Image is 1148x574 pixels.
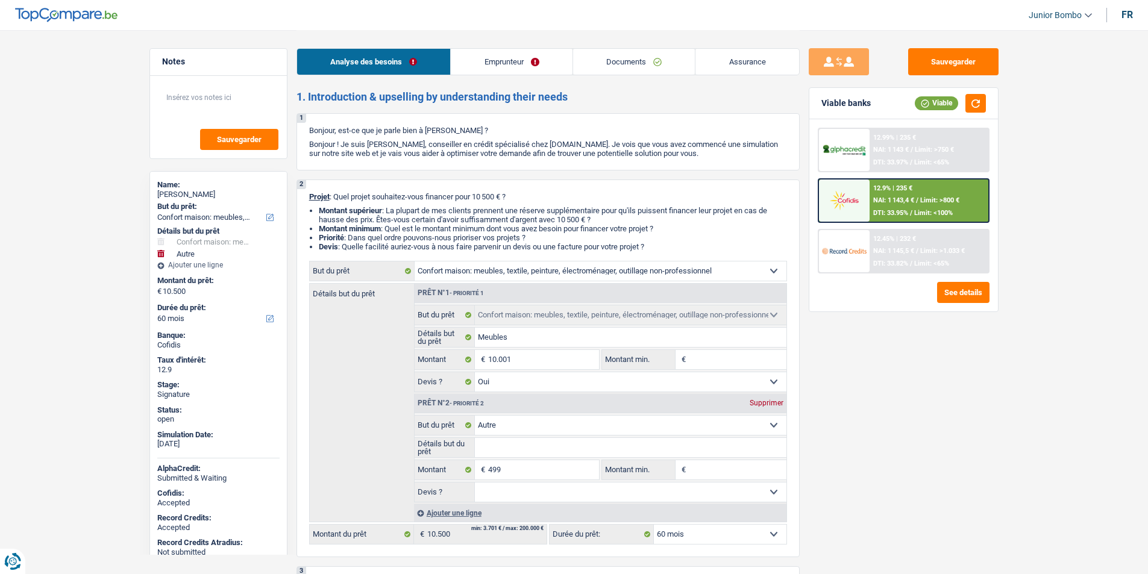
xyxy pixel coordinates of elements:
[415,372,475,392] label: Devis ?
[415,350,475,369] label: Montant
[471,526,544,531] div: min: 3.701 € / max: 200.000 €
[910,158,912,166] span: /
[414,525,427,544] span: €
[920,196,959,204] span: Limit: >800 €
[415,328,475,347] label: Détails but du prêt
[873,146,909,154] span: NAI: 1 143 €
[873,247,914,255] span: NAI: 1 145,5 €
[157,430,280,440] div: Simulation Date:
[747,399,786,407] div: Supprimer
[602,350,676,369] label: Montant min.
[157,331,280,340] div: Banque:
[157,202,277,211] label: But du prêt:
[873,209,908,217] span: DTI: 33.95%
[157,190,280,199] div: [PERSON_NAME]
[415,460,475,479] label: Montant
[1121,9,1133,20] div: fr
[157,414,280,424] div: open
[157,523,280,532] div: Accepted
[319,242,338,251] span: Devis
[914,209,953,217] span: Limit: <100%
[914,260,949,267] span: Limit: <65%
[310,261,415,281] label: But du prêt
[157,380,280,390] div: Stage:
[217,136,262,143] span: Sauvegarder
[550,525,654,544] label: Durée du prêt:
[319,224,381,233] strong: Montant minimum
[911,146,913,154] span: /
[310,525,414,544] label: Montant du prêt
[873,184,912,192] div: 12.9% | 235 €
[157,538,280,547] div: Record Credits Atradius:
[873,158,908,166] span: DTI: 33.97%
[910,209,912,217] span: /
[415,399,487,407] div: Prêt n°2
[415,416,475,435] label: But du prêt
[200,129,278,150] button: Sauvegarder
[475,350,488,369] span: €
[450,400,484,407] span: - Priorité 2
[873,196,914,204] span: NAI: 1 143,4 €
[319,206,787,224] li: : La plupart de mes clients prennent une réserve supplémentaire pour qu'ils puissent financer leu...
[914,158,949,166] span: Limit: <65%
[822,143,867,157] img: AlphaCredit
[157,498,280,508] div: Accepted
[873,260,908,267] span: DTI: 33.82%
[450,290,484,296] span: - Priorité 1
[162,57,275,67] h5: Notes
[1019,5,1092,25] a: Junior Bombo
[157,261,280,269] div: Ajouter une ligne
[915,146,954,154] span: Limit: >750 €
[309,140,787,158] p: Bonjour ! Je suis [PERSON_NAME], conseiller en crédit spécialisé chez [DOMAIN_NAME]. Je vois que ...
[157,180,280,190] div: Name:
[310,284,414,298] label: Détails but du prêt
[821,98,871,108] div: Viable banks
[297,180,306,189] div: 2
[157,488,280,498] div: Cofidis:
[822,240,867,262] img: Record Credits
[415,289,487,297] div: Prêt n°1
[676,350,689,369] span: €
[908,48,999,75] button: Sauvegarder
[319,233,344,242] strong: Priorité
[920,247,965,255] span: Limit: >1.033 €
[1029,10,1082,20] span: Junior Bombo
[937,282,990,303] button: See details
[309,192,787,201] p: : Quel projet souhaitez-vous financer pour 10 500 € ?
[297,114,306,123] div: 1
[157,365,280,375] div: 12.9
[319,224,787,233] li: : Quel est le montant minimum dont vous avez besoin pour financer votre projet ?
[910,260,912,267] span: /
[415,438,475,457] label: Détails but du prêt
[157,303,277,313] label: Durée du prêt:
[415,482,475,502] label: Devis ?
[414,504,786,522] div: Ajouter une ligne
[475,460,488,479] span: €
[319,233,787,242] li: : Dans quel ordre pouvons-nous prioriser vos projets ?
[296,90,800,104] h2: 1. Introduction & upselling by understanding their needs
[157,473,280,483] div: Submitted & Waiting
[873,134,916,142] div: 12.99% | 235 €
[157,340,280,350] div: Cofidis
[157,276,277,285] label: Montant du prêt:
[695,49,799,75] a: Assurance
[157,405,280,415] div: Status:
[309,192,330,201] span: Projet
[916,247,918,255] span: /
[309,126,787,135] p: Bonjour, est-ce que je parle bien à [PERSON_NAME] ?
[822,189,867,211] img: Cofidis
[157,464,280,473] div: AlphaCredit:
[319,242,787,251] li: : Quelle facilité auriez-vous à nous faire parvenir un devis ou une facture pour votre projet ?
[157,287,162,296] span: €
[915,96,958,110] div: Viable
[157,226,280,236] div: Détails but du prêt
[873,235,916,243] div: 12.45% | 232 €
[157,439,280,449] div: [DATE]
[157,513,280,523] div: Record Credits:
[415,305,475,325] label: But du prêt
[573,49,695,75] a: Documents
[157,355,280,365] div: Taux d'intérêt:
[157,547,280,557] div: Not submitted
[297,49,451,75] a: Analyse des besoins
[602,460,676,479] label: Montant min.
